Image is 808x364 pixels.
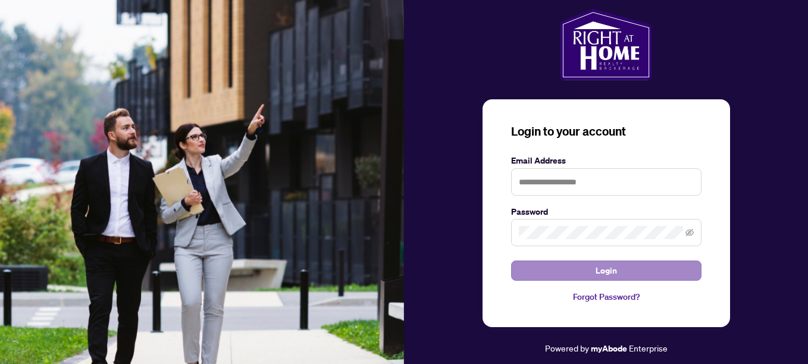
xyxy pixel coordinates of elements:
[560,9,652,80] img: ma-logo
[545,343,589,353] span: Powered by
[511,261,701,281] button: Login
[629,343,668,353] span: Enterprise
[511,123,701,140] h3: Login to your account
[685,228,694,237] span: eye-invisible
[596,261,617,280] span: Login
[511,290,701,303] a: Forgot Password?
[511,205,701,218] label: Password
[591,342,627,355] a: myAbode
[511,154,701,167] label: Email Address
